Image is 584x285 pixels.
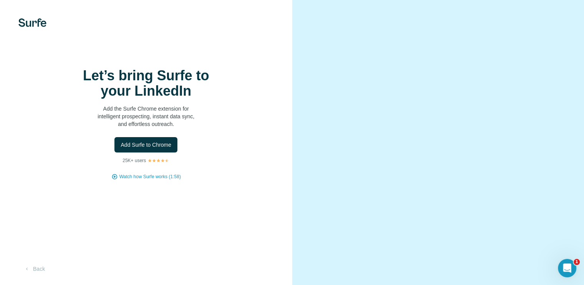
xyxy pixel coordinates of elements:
img: Rating Stars [147,158,169,163]
button: Back [18,262,50,276]
span: Add Surfe to Chrome [121,141,171,149]
span: 1 [574,259,580,265]
button: Watch how Surfe works (1:58) [119,173,181,180]
p: Add the Surfe Chrome extension for intelligent prospecting, instant data sync, and effortless out... [69,105,223,128]
button: Add Surfe to Chrome [114,137,177,152]
p: 25K+ users [122,157,146,164]
img: Surfe's logo [18,18,46,27]
h1: Let’s bring Surfe to your LinkedIn [69,68,223,99]
iframe: Intercom live chat [558,259,576,277]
